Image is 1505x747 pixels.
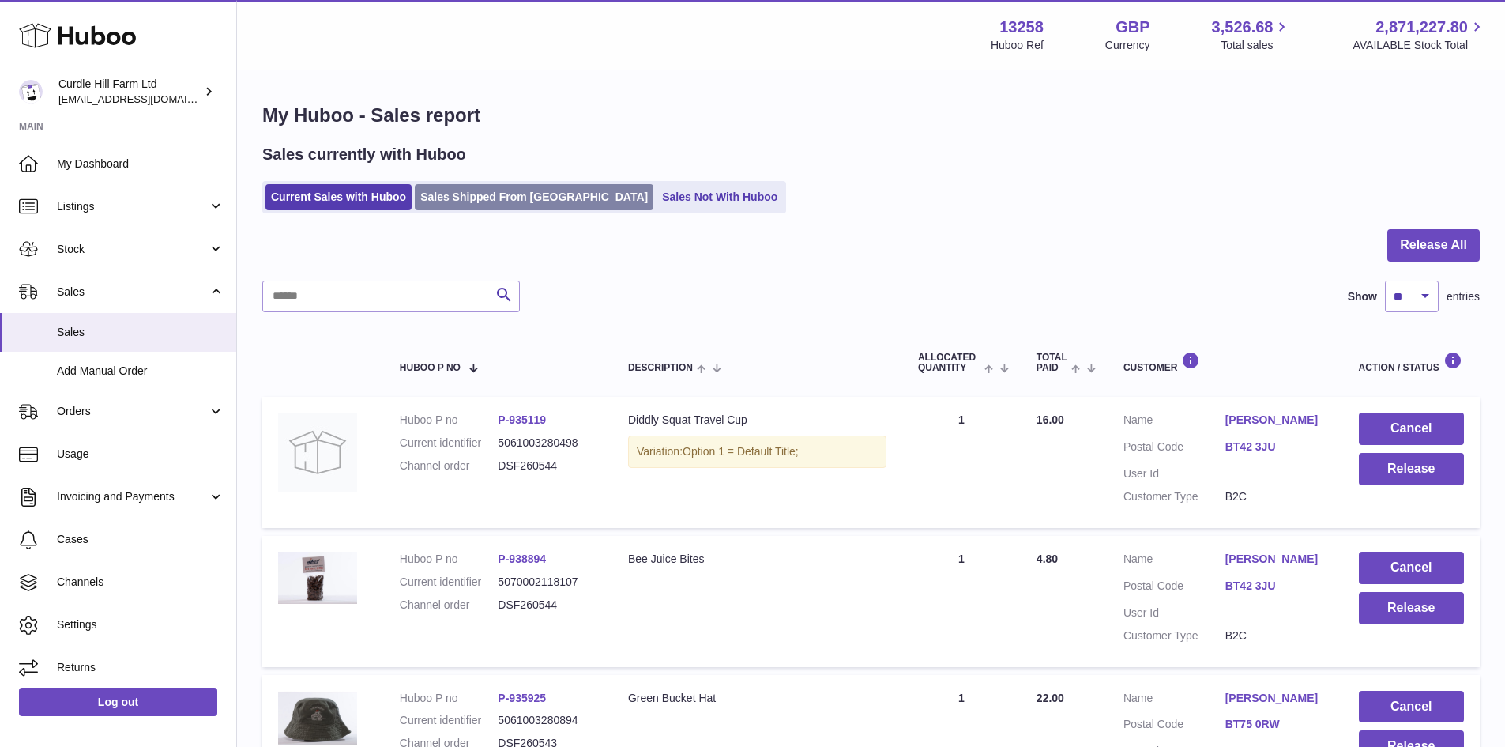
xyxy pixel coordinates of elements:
[1225,440,1327,455] a: BT42 3JU
[57,285,208,300] span: Sales
[999,17,1044,38] strong: 13258
[1359,453,1464,485] button: Release
[58,92,232,105] span: [EMAIL_ADDRESS][DOMAIN_NAME]
[1123,440,1225,458] dt: Postal Code
[1359,413,1464,445] button: Cancel
[1225,717,1327,732] a: BT75 0RW
[1225,489,1327,504] dd: B2C
[57,447,224,462] span: Usage
[400,552,499,567] dt: Huboo P no
[1212,17,1292,53] a: 3,526.68 Total sales
[1123,579,1225,598] dt: Postal Code
[1359,352,1464,373] div: Action / Status
[1225,552,1327,567] a: [PERSON_NAME]
[1123,413,1225,432] dt: Name
[400,713,499,728] dt: Current identifier
[57,325,224,340] span: Sales
[400,598,499,613] dt: Channel order
[1225,628,1327,643] dd: B2C
[1123,606,1225,621] dt: User Id
[400,413,499,428] dt: Huboo P no
[1037,692,1064,704] span: 22.00
[262,144,466,165] h2: Sales currently with Huboo
[1105,38,1150,53] div: Currency
[1037,553,1058,565] span: 4.80
[1447,289,1480,304] span: entries
[1037,413,1064,426] span: 16.00
[498,458,596,473] dd: DSF260544
[262,103,1480,128] h1: My Huboo - Sales report
[57,617,224,632] span: Settings
[918,353,980,373] span: ALLOCATED Quantity
[1123,552,1225,571] dt: Name
[1359,691,1464,723] button: Cancel
[1123,717,1225,736] dt: Postal Code
[400,458,499,473] dt: Channel order
[415,184,653,210] a: Sales Shipped From [GEOGRAPHIC_DATA]
[278,552,357,605] img: 1705935836.jpg
[498,436,596,451] dd: 5061003280498
[400,436,499,451] dt: Current identifier
[1353,38,1486,53] span: AVAILABLE Stock Total
[1123,489,1225,504] dt: Customer Type
[1375,17,1468,38] span: 2,871,227.80
[57,660,224,675] span: Returns
[57,242,208,257] span: Stock
[19,688,217,716] a: Log out
[902,397,1021,528] td: 1
[1123,466,1225,481] dt: User Id
[683,445,799,458] span: Option 1 = Default Title;
[57,404,208,419] span: Orders
[628,552,886,567] div: Bee Juice Bites
[1037,353,1067,373] span: Total paid
[1123,628,1225,643] dt: Customer Type
[1348,289,1377,304] label: Show
[498,575,596,590] dd: 5070002118107
[1359,552,1464,584] button: Cancel
[628,436,886,468] div: Variation:
[57,364,224,379] span: Add Manual Order
[57,199,208,214] span: Listings
[498,713,596,728] dd: 5061003280894
[19,80,43,104] img: internalAdmin-13258@internal.huboo.com
[1225,691,1327,706] a: [PERSON_NAME]
[628,691,886,706] div: Green Bucket Hat
[400,691,499,706] dt: Huboo P no
[57,575,224,590] span: Channels
[498,553,546,565] a: P-938894
[657,184,783,210] a: Sales Not With Huboo
[400,575,499,590] dt: Current identifier
[58,77,201,107] div: Curdle Hill Farm Ltd
[1387,229,1480,262] button: Release All
[1225,579,1327,594] a: BT42 3JU
[265,184,412,210] a: Current Sales with Huboo
[991,38,1044,53] div: Huboo Ref
[628,413,886,428] div: Diddly Squat Travel Cup
[278,413,357,492] img: no-photo.jpg
[1353,17,1486,53] a: 2,871,227.80 AVAILABLE Stock Total
[278,691,357,747] img: 132581705941728.jpg
[498,413,546,426] a: P-935119
[1359,592,1464,624] button: Release
[57,532,224,547] span: Cases
[400,363,461,373] span: Huboo P no
[1116,17,1149,38] strong: GBP
[1123,352,1327,373] div: Customer
[1221,38,1291,53] span: Total sales
[1225,413,1327,428] a: [PERSON_NAME]
[57,157,224,172] span: My Dashboard
[1123,691,1225,710] dt: Name
[902,536,1021,667] td: 1
[57,489,208,504] span: Invoicing and Payments
[498,692,546,704] a: P-935925
[498,598,596,613] dd: DSF260544
[1212,17,1274,38] span: 3,526.68
[628,363,693,373] span: Description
